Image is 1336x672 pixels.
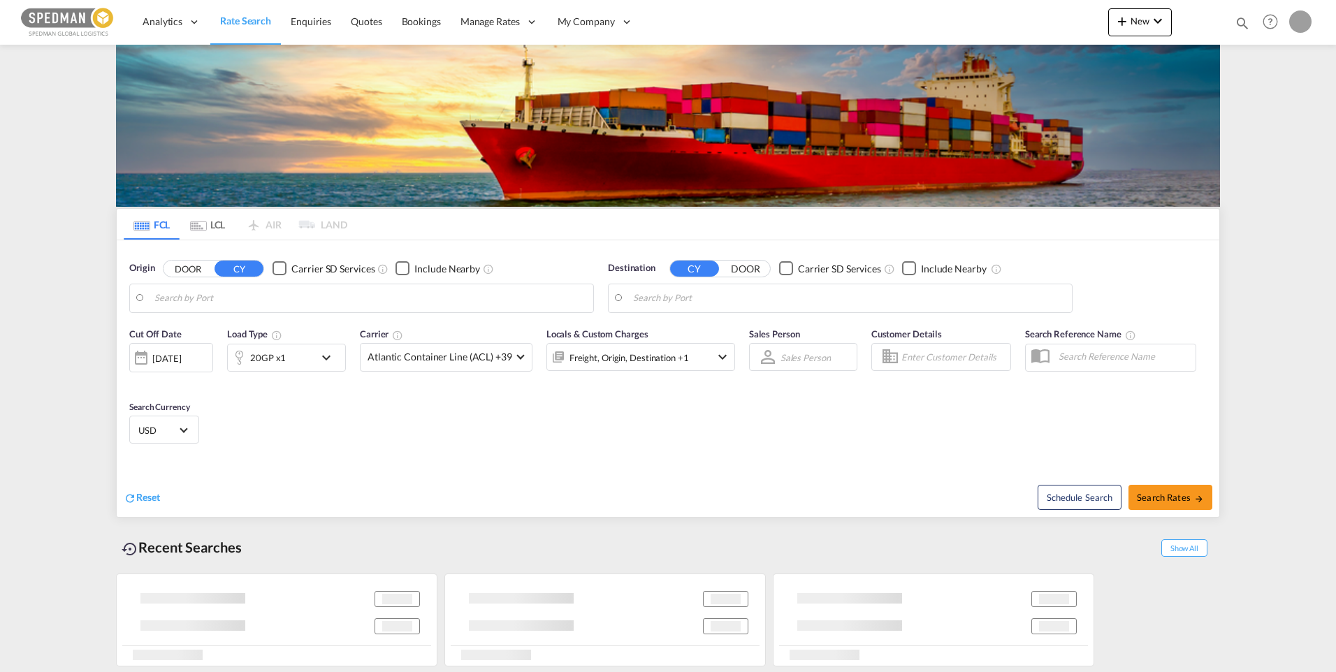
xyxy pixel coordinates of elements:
md-tab-item: FCL [124,209,180,240]
span: Help [1258,10,1282,34]
span: New [1114,15,1166,27]
md-checkbox: Checkbox No Ink [779,261,881,276]
input: Search Reference Name [1052,346,1196,367]
span: Cut Off Date [129,328,182,339]
md-icon: icon-information-outline [271,330,282,341]
md-datepicker: Select [129,371,140,390]
button: icon-plus 400-fgNewicon-chevron-down [1108,8,1172,36]
span: Bookings [402,15,441,27]
md-select: Select Currency: $ USDUnited States Dollar [137,420,191,440]
span: Destination [608,261,655,275]
md-icon: icon-chevron-down [714,349,731,365]
span: Atlantic Container Line (ACL) +39 [368,350,512,364]
md-icon: The selected Trucker/Carrierwill be displayed in the rate results If the rates are from another f... [392,330,403,341]
span: Enquiries [291,15,331,27]
md-icon: Unchecked: Ignores neighbouring ports when fetching rates.Checked : Includes neighbouring ports w... [483,263,494,275]
div: Include Nearby [921,262,987,276]
div: Freight Origin Destination Factory Stuffingicon-chevron-down [546,343,735,371]
span: Customer Details [871,328,942,339]
span: Rate Search [220,15,271,27]
md-icon: Your search will be saved by the below given name [1125,330,1136,341]
span: Search Currency [129,402,190,412]
md-icon: Unchecked: Search for CY (Container Yard) services for all selected carriers.Checked : Search for... [884,263,895,275]
input: Search by Port [633,288,1065,309]
div: 20GP x1 [250,348,286,367]
md-icon: Unchecked: Ignores neighbouring ports when fetching rates.Checked : Includes neighbouring ports w... [991,263,1002,275]
md-icon: icon-arrow-right [1194,494,1204,504]
span: Load Type [227,328,282,339]
md-icon: icon-chevron-down [318,349,342,366]
span: My Company [558,15,615,29]
md-checkbox: Checkbox No Ink [395,261,480,276]
span: USD [138,424,177,437]
span: Locals & Custom Charges [546,328,648,339]
md-select: Sales Person [779,347,832,367]
span: Manage Rates [460,15,520,29]
button: Search Ratesicon-arrow-right [1128,485,1212,510]
span: Analytics [143,15,182,29]
div: icon-refreshReset [124,490,160,506]
div: Carrier SD Services [291,262,375,276]
span: Reset [136,491,160,503]
md-icon: icon-backup-restore [122,541,138,557]
div: icon-magnify [1235,15,1250,36]
button: DOOR [164,261,212,277]
input: Enter Customer Details [901,346,1006,367]
span: Origin [129,261,154,275]
md-tab-item: LCL [180,209,235,240]
img: c12ca350ff1b11efb6b291369744d907.png [21,6,115,38]
div: Help [1258,10,1289,35]
div: [DATE] [152,352,181,365]
input: Search by Port [154,288,586,309]
md-icon: icon-magnify [1235,15,1250,31]
md-icon: icon-refresh [124,492,136,504]
div: 20GP x1icon-chevron-down [227,344,346,372]
div: [DATE] [129,343,213,372]
span: Show All [1161,539,1207,557]
button: CY [215,261,263,277]
span: Search Reference Name [1025,328,1136,339]
span: Search Rates [1137,492,1204,503]
md-icon: icon-chevron-down [1149,13,1166,29]
img: LCL+%26+FCL+BACKGROUND.png [116,45,1220,207]
md-checkbox: Checkbox No Ink [273,261,375,276]
button: Note: By default Schedule search will only considerorigin ports, destination ports and cut off da... [1038,485,1121,510]
div: Include Nearby [414,262,480,276]
div: Origin DOOR CY Checkbox No InkUnchecked: Search for CY (Container Yard) services for all selected... [117,240,1219,517]
md-icon: icon-plus 400-fg [1114,13,1131,29]
span: Sales Person [749,328,800,339]
button: CY [670,261,719,277]
div: Carrier SD Services [798,262,881,276]
md-pagination-wrapper: Use the left and right arrow keys to navigate between tabs [124,209,347,240]
span: Carrier [360,328,403,339]
div: Freight Origin Destination Factory Stuffing [569,348,689,367]
md-icon: Unchecked: Search for CY (Container Yard) services for all selected carriers.Checked : Search for... [377,263,389,275]
md-checkbox: Checkbox No Ink [902,261,987,276]
div: Recent Searches [116,532,247,563]
button: DOOR [721,261,770,277]
span: Quotes [351,15,382,27]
